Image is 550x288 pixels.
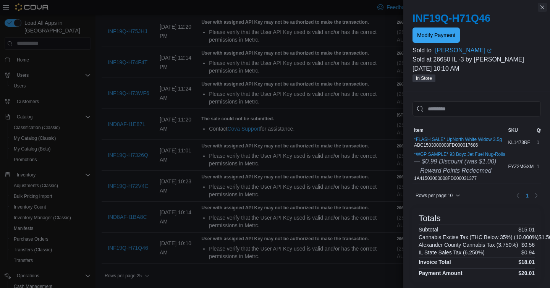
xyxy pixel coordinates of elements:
p: $0.56 [521,242,535,248]
span: SKU [508,127,518,133]
h4: $20.01 [518,270,535,276]
button: Close this dialog [538,3,547,12]
p: [DATE] 10:10 AM [412,64,541,73]
button: Page 1 of 1 [522,189,532,202]
svg: External link [487,49,492,53]
h4: Invoice Total [419,259,451,265]
h4: $18.01 [518,259,535,265]
span: Modify Payment [417,31,455,39]
span: KL1473RF [508,139,530,146]
h6: Alexander County Cannabis Tax (3.750%) [419,242,518,248]
button: Previous page [513,191,522,200]
button: Rows per page:10 [412,191,463,200]
button: Qty [535,126,546,135]
h3: Totals [419,214,440,223]
span: FYZ2MGXM [508,163,534,170]
a: [PERSON_NAME]External link [435,46,541,55]
div: ABC1503000008FD000017686 [414,137,502,148]
span: In Store [416,75,432,82]
p: $0.94 [521,249,535,256]
div: 1A41503000008FD000031377 [414,152,505,181]
h6: Subtotal [419,227,438,233]
nav: Pagination for table: MemoryTable from EuiInMemoryTable [513,189,541,202]
button: *WGP SAMPLE* 93 Boyz Jet Fuel Nug-Rolls [414,152,505,157]
div: — $0.99 Discount (was $1.00) [414,157,505,166]
ul: Pagination for table: MemoryTable from EuiInMemoryTable [522,189,532,202]
h6: Cannabis Excise Tax (THC Below 35%) (10.000%) [419,234,539,240]
span: In Store [412,74,435,82]
button: Modify Payment [412,28,460,43]
button: Item [412,126,507,135]
button: SKU [507,126,535,135]
p: Sold at 26650 IL -3 by [PERSON_NAME] [412,55,541,64]
input: This is a search bar. As you type, the results lower in the page will automatically filter. [412,101,541,116]
p: $15.01 [518,227,535,233]
h4: Payment Amount [419,270,463,276]
span: 1 [526,192,529,199]
button: Next page [532,191,541,200]
div: 1 [535,162,546,171]
span: Rows per page : 10 [416,193,453,199]
h2: INF19Q-H71Q46 [412,12,541,24]
h6: IL State Sales Tax (6.250%) [419,249,485,256]
i: Reward Points Redeemed [420,167,492,174]
div: 1 [535,138,546,147]
button: *FLASH SALE* UpNorth White Widow 3.5g [414,137,502,142]
div: Sold to [412,46,434,55]
span: Qty [537,127,544,133]
span: Item [414,127,424,133]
